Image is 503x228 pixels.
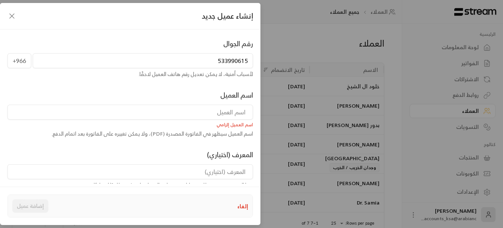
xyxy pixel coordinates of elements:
[7,130,253,137] div: اسم العميل سيظهر في الفاتورة المصدرة (PDF)، ولا يمكن تغييره على الفاتورة بعد اتمام الدفع.
[207,149,253,160] label: المعرف (اختياري)
[7,70,253,78] div: لأسباب أمنية، لا يمكن تعديل رقم هاتف العميل لاحقًا.
[7,105,253,120] input: اسم العميل
[220,90,253,100] label: اسم العميل
[7,164,253,179] input: المعرف (اختياري)
[33,53,253,68] input: رقم الجوال
[7,120,253,128] div: اسم العميل إلزامي
[237,202,248,210] button: إلغاء
[223,38,253,49] label: رقم الجوال
[7,181,253,189] div: هذا المعرف مخصص لك فقط لتتعرف على العميل ولن يكون ظاهرًا لعملائك.
[7,53,31,68] span: +966
[202,10,253,22] span: إنشاء عميل جديد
